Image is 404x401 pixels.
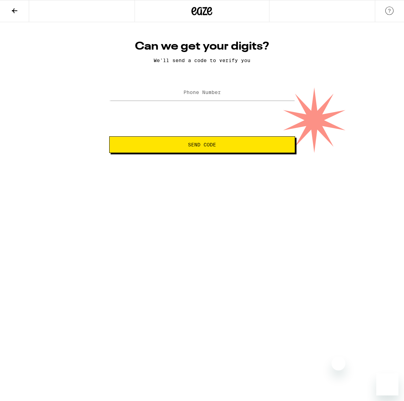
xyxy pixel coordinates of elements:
button: Send Code [109,136,295,153]
p: We'll send a code to verify you [109,58,295,63]
iframe: Button to launch messaging window [376,373,398,395]
span: Send Code [188,142,216,147]
iframe: Close message [332,357,345,370]
label: Phone Number [183,89,221,95]
input: Phone Number [109,85,295,101]
h1: Can we get your digits? [109,40,295,53]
